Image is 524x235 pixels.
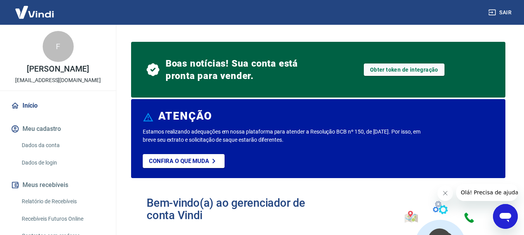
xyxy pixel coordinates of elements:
button: Meu cadastro [9,120,107,137]
iframe: Mensagem da empresa [456,184,518,201]
p: [EMAIL_ADDRESS][DOMAIN_NAME] [15,76,101,84]
h2: Bem-vindo(a) ao gerenciador de conta Vindi [147,197,318,221]
h6: ATENÇÃO [158,112,212,120]
a: Obter token de integração [364,63,444,76]
a: Início [9,97,107,114]
button: Sair [487,5,515,20]
div: F [43,31,74,62]
p: Estamos realizando adequações em nossa plataforma para atender a Resolução BCB nº 150, de [DATE].... [143,128,424,144]
p: [PERSON_NAME] [27,65,89,73]
a: Dados da conta [19,137,107,153]
iframe: Botão para abrir a janela de mensagens [493,204,518,229]
span: Boas notícias! Sua conta está pronta para vender. [166,57,318,82]
a: Confira o que muda [143,154,225,168]
a: Relatório de Recebíveis [19,194,107,209]
iframe: Fechar mensagem [438,185,453,201]
a: Dados de login [19,155,107,171]
button: Meus recebíveis [9,177,107,194]
a: Recebíveis Futuros Online [19,211,107,227]
span: Olá! Precisa de ajuda? [5,5,65,12]
img: Vindi [9,0,60,24]
p: Confira o que muda [149,158,209,165]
